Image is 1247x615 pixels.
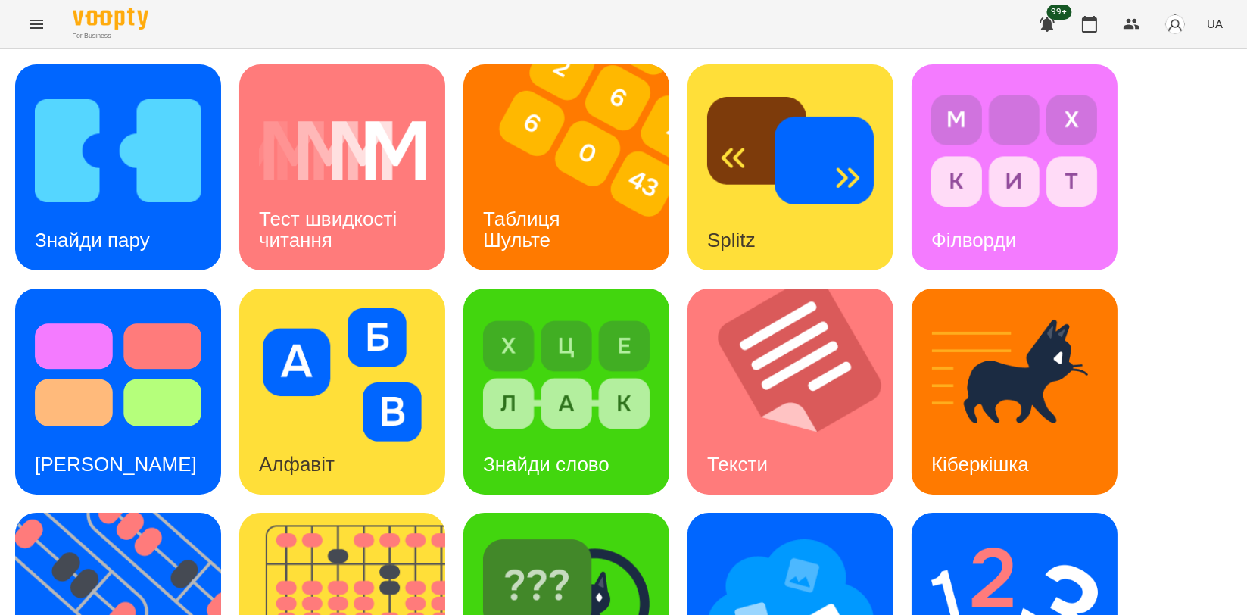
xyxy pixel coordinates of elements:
img: Алфавіт [259,308,426,442]
h3: [PERSON_NAME] [35,453,197,476]
a: ФілвордиФілворди [912,64,1118,270]
h3: Тест швидкості читання [259,208,402,251]
a: Знайди словоЗнайди слово [463,289,669,495]
a: ТекстиТексти [687,289,893,495]
a: SplitzSplitz [687,64,893,270]
h3: Філворди [931,229,1016,251]
button: UA [1201,10,1229,38]
h3: Таблиця Шульте [483,208,566,251]
h3: Тексти [707,453,768,476]
span: UA [1207,16,1223,32]
img: Знайди слово [483,308,650,442]
img: Таблиця Шульте [463,64,688,270]
img: Тест Струпа [35,308,201,442]
img: Voopty Logo [73,8,148,30]
a: КіберкішкаКіберкішка [912,289,1118,495]
img: Філворди [931,84,1098,217]
h3: Знайди слово [483,453,609,476]
img: avatar_s.png [1164,14,1186,35]
span: For Business [73,31,148,41]
span: 99+ [1047,5,1072,20]
a: АлфавітАлфавіт [239,289,445,495]
img: Splitz [707,84,874,217]
img: Тест швидкості читання [259,84,426,217]
img: Кіберкішка [931,308,1098,442]
a: Таблиця ШультеТаблиця Шульте [463,64,669,270]
h3: Алфавіт [259,453,335,476]
img: Знайди пару [35,84,201,217]
a: Тест Струпа[PERSON_NAME] [15,289,221,495]
button: Menu [18,6,55,42]
img: Тексти [687,289,912,495]
h3: Кіберкішка [931,453,1029,476]
h3: Знайди пару [35,229,150,251]
h3: Splitz [707,229,756,251]
a: Тест швидкості читанняТест швидкості читання [239,64,445,270]
a: Знайди паруЗнайди пару [15,64,221,270]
